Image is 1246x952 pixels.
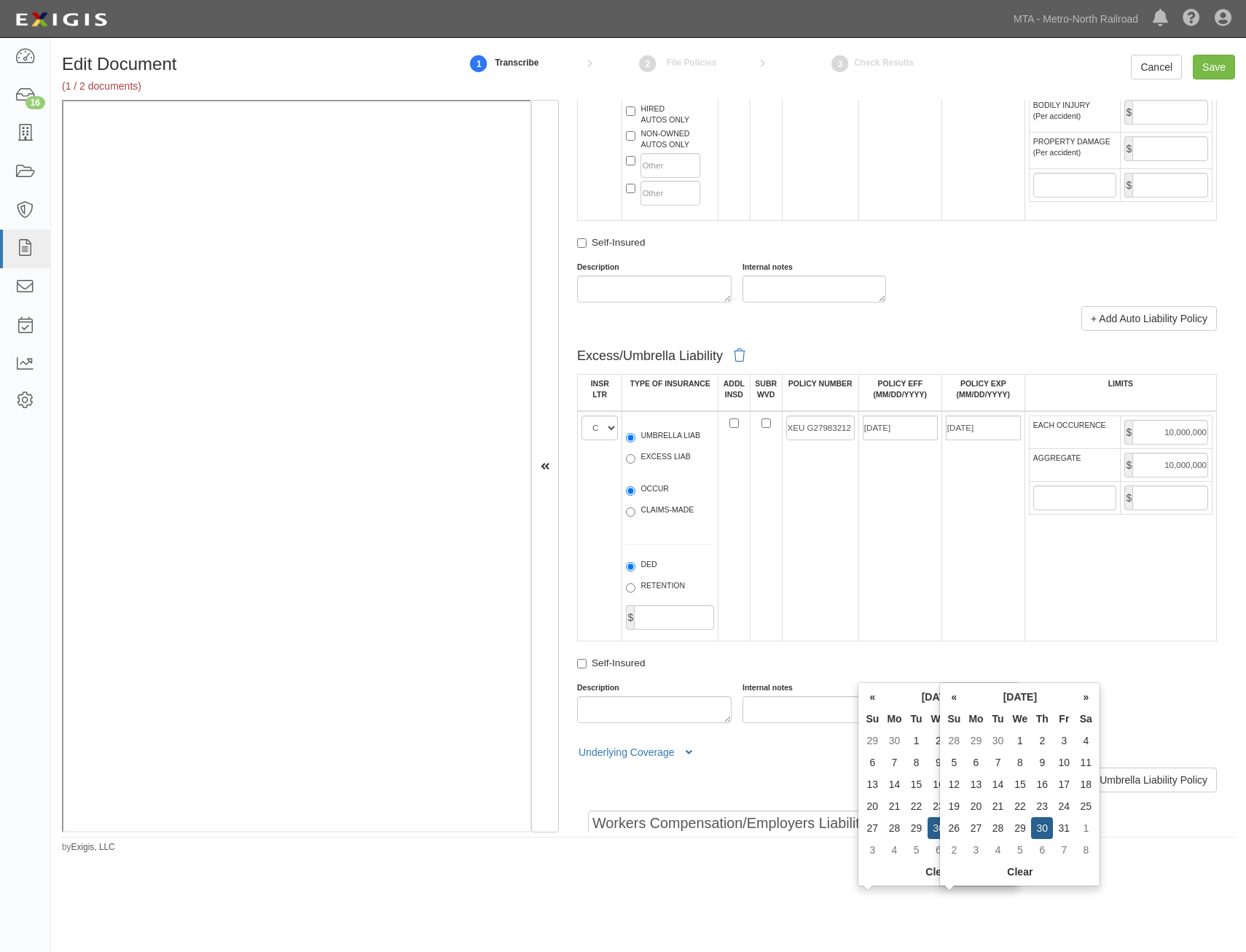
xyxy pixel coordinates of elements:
input: OCCUR [626,486,635,496]
a: 1 [468,47,490,79]
td: 10 [1053,752,1075,773]
label: AGGREGATE [1033,453,1081,464]
td: 4 [987,839,1009,861]
span: $ [1124,420,1132,445]
td: 23 [928,795,950,817]
td: 22 [906,795,928,817]
input: MM/DD/YYYY [946,415,1021,440]
td: 2 [928,730,950,752]
small: by [62,841,115,854]
th: Th [1031,708,1053,730]
td: 8 [1009,752,1032,773]
td: 13 [861,773,883,795]
label: EACH OCCURENCE [1033,420,1106,431]
td: 15 [1009,773,1032,795]
strong: 1 [468,55,490,73]
td: 9 [1031,752,1053,773]
h1: Edit Document [62,55,439,74]
a: + Add Auto Liability Policy [1081,306,1217,331]
img: Logo [11,7,111,33]
strong: 2 [637,55,659,73]
td: 1 [1075,817,1097,839]
td: 16 [1031,773,1053,795]
label: OCCUR [626,483,669,498]
td: 21 [987,795,1009,817]
td: 21 [883,795,905,817]
h5: (1 / 2 documents) [62,81,439,92]
td: 3 [861,839,883,861]
input: NON-OWNEDAUTOS ONLY [626,131,635,141]
th: Mo [965,708,987,730]
input: MM/DD/YYYY [863,415,938,440]
td: 27 [965,817,987,839]
td: 5 [943,752,965,773]
th: [DATE] [883,686,993,708]
input: EXCESS LIAB [626,454,635,464]
small: Transcribe [495,58,538,68]
input: Self-Insured [577,659,587,668]
th: [DATE] [965,686,1075,708]
label: CLAIMS-MADE [626,504,694,519]
a: Check Results [829,47,851,79]
td: 3 [965,839,987,861]
td: 16 [928,773,950,795]
input: CLAIMS-MADE [626,507,635,517]
td: 25 [1075,795,1097,817]
span: $ [1124,485,1132,510]
input: DED [626,562,635,571]
th: We [1009,708,1032,730]
th: Tu [906,708,928,730]
td: 7 [987,752,1009,773]
td: 7 [883,752,905,773]
label: POLICY EXP (MM/DD/YYYY) [957,378,1011,400]
td: 24 [1053,795,1075,817]
input: RETENTION [626,583,635,593]
th: Su [861,708,883,730]
td: 2 [1031,730,1053,752]
td: 30 [987,730,1009,752]
td: 9 [928,752,950,773]
label: UMBRELLA LIAB [626,430,700,445]
th: Fr [1053,708,1075,730]
label: NON-OWNED AUTOS ONLY [626,128,689,150]
label: HIRED AUTOS ONLY [626,104,689,125]
td: 28 [987,817,1009,839]
td: 23 [1031,795,1053,817]
td: 6 [1031,839,1053,861]
td: 20 [965,795,987,817]
label: EXCESS LIAB [626,451,690,466]
strong: 3 [829,55,851,73]
td: 6 [965,752,987,773]
input: Save [1193,55,1235,79]
td: 4 [1075,730,1097,752]
td: 8 [1075,839,1097,861]
td: 26 [943,817,965,839]
td: 1 [1009,730,1032,752]
td: 15 [906,773,928,795]
span: $ [626,605,634,630]
td: 7 [1053,839,1075,861]
input: HIREDAUTOS ONLY [626,106,635,116]
td: 22 [1009,795,1032,817]
label: POLICY NUMBER [788,378,853,389]
label: Self-Insured [577,656,646,671]
label: RETENTION [626,580,685,595]
td: 31 [1053,817,1075,839]
label: DED [626,559,657,574]
td: 1 [906,730,928,752]
small: File Policies [667,58,717,68]
th: Su [943,708,965,730]
td: 14 [883,773,905,795]
td: 29 [861,730,883,752]
input: Self-Insured [577,238,587,248]
span: $ [1124,100,1132,125]
th: Sa [1075,708,1097,730]
a: MTA - Metro-North Railroad [1006,4,1145,34]
th: Mo [883,708,905,730]
label: Internal notes [742,262,793,273]
td: 20 [861,795,883,817]
label: Internal notes [742,682,793,693]
th: We [928,708,950,730]
td: 5 [906,839,928,861]
td: 13 [965,773,987,795]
